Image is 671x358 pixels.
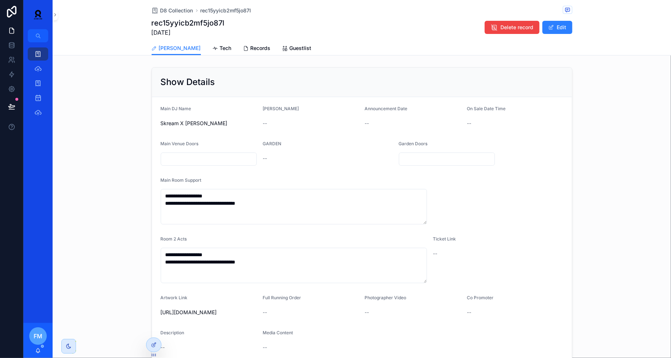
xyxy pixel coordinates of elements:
span: GARDEN [263,141,281,146]
span: [DATE] [152,28,225,37]
a: [PERSON_NAME] [152,42,201,55]
span: D8 Collection [160,7,193,14]
span: -- [365,120,369,127]
button: Delete record [485,21,540,34]
span: Main DJ Name [161,106,191,111]
span: -- [263,155,267,162]
span: Full Running Order [263,295,301,300]
div: scrollable content [23,42,53,128]
span: Room 2 Acts [161,236,187,242]
span: [PERSON_NAME] [263,106,299,111]
span: Main Room Support [161,177,202,183]
span: Main Venue Doors [161,141,199,146]
span: Guestlist [290,45,312,52]
span: Photographer Video [365,295,407,300]
span: Description [161,330,184,335]
span: Skream X [PERSON_NAME] [161,120,257,127]
span: [PERSON_NAME] [159,45,201,52]
span: -- [263,344,267,351]
span: -- [433,250,437,257]
span: Announcement Date [365,106,408,111]
span: -- [161,344,165,351]
a: Tech [213,42,232,56]
span: -- [365,309,369,316]
button: Edit [542,21,572,34]
h2: Show Details [161,76,215,88]
span: Ticket Link [433,236,456,242]
a: rec15yyicb2mf5jo87l [201,7,251,14]
span: Garden Doors [399,141,428,146]
a: D8 Collection [152,7,193,14]
span: Delete record [501,24,534,31]
span: Co Promoter [467,295,493,300]
span: Media Content [263,330,293,335]
img: App logo [29,9,47,20]
span: -- [467,309,471,316]
a: Records [243,42,271,56]
a: Guestlist [282,42,312,56]
span: -- [263,120,267,127]
h1: rec15yyicb2mf5jo87l [152,18,225,28]
span: [URL][DOMAIN_NAME] [161,309,257,316]
span: Records [251,45,271,52]
span: Tech [220,45,232,52]
span: On Sale Date Time [467,106,506,111]
span: FM [34,332,42,340]
span: -- [467,120,471,127]
span: Artwork Link [161,295,188,300]
span: -- [263,309,267,316]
